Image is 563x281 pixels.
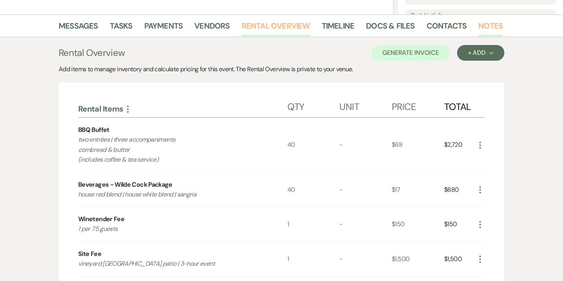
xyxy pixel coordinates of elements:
div: $1,500 [392,242,444,276]
div: $68 [392,118,444,172]
div: Beverages - Wilde Cock Package [78,180,172,189]
label: Task List(s): [411,10,550,22]
a: Timeline [322,20,355,37]
a: Notes [478,20,503,37]
button: + Add [457,45,504,61]
div: BBQ Buffet [78,125,109,135]
a: Contacts [427,20,467,37]
p: vineyard [GEOGRAPHIC_DATA] patio | 3-hour event [78,259,266,269]
div: Unit [339,94,392,117]
div: + Add [468,50,493,56]
button: Generate Invoice [371,45,450,61]
div: $680 [444,173,475,207]
div: 1 [287,242,340,276]
div: $2,720 [444,118,475,172]
div: Winetender Fee [78,214,124,224]
div: $150 [444,207,475,241]
div: Rental Items [78,104,287,114]
a: Vendors [194,20,230,37]
div: Add items to manage inventory and calculate pricing for this event. The Rental Overview is privat... [59,65,504,74]
div: $17 [392,173,444,207]
h3: Rental Overview [59,46,125,60]
a: Payments [144,20,183,37]
a: Messages [59,20,98,37]
a: Rental Overview [242,20,310,37]
div: 40 [287,118,340,172]
p: two entrées | three accompaniments cornbread & butter (includes coffee & tea service) [78,135,266,165]
div: $1,500 [444,242,475,276]
div: - [339,118,392,172]
div: - [339,173,392,207]
a: Tasks [110,20,133,37]
div: Site Fee [78,249,101,259]
div: $150 [392,207,444,241]
p: house red blend | house white blend | sangria [78,189,266,200]
div: Total [444,94,475,117]
p: 1 per 75 guests [78,224,266,234]
div: 1 [287,207,340,241]
div: 40 [287,173,340,207]
div: Price [392,94,444,117]
div: - [339,242,392,276]
div: - [339,207,392,241]
a: Docs & Files [366,20,414,37]
div: Qty [287,94,340,117]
